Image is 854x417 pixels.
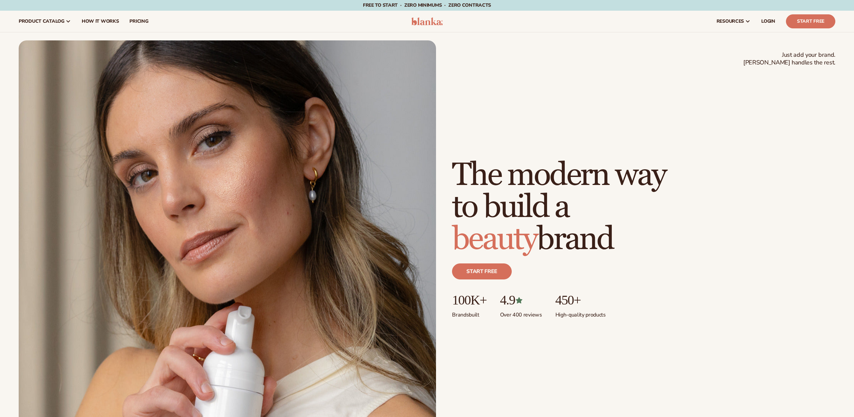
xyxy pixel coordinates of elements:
[129,19,148,24] span: pricing
[13,11,76,32] a: product catalog
[555,307,606,319] p: High-quality products
[452,220,537,259] span: beauty
[452,307,486,319] p: Brands built
[124,11,153,32] a: pricing
[555,293,606,307] p: 450+
[82,19,119,24] span: How It Works
[452,293,486,307] p: 100K+
[452,159,666,255] h1: The modern way to build a brand
[717,19,744,24] span: resources
[76,11,124,32] a: How It Works
[411,17,443,25] img: logo
[500,293,542,307] p: 4.9
[500,307,542,319] p: Over 400 reviews
[363,2,491,8] span: Free to start · ZERO minimums · ZERO contracts
[786,14,835,28] a: Start Free
[756,11,781,32] a: LOGIN
[743,51,835,67] span: Just add your brand. [PERSON_NAME] handles the rest.
[452,263,512,279] a: Start free
[711,11,756,32] a: resources
[761,19,775,24] span: LOGIN
[19,19,64,24] span: product catalog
